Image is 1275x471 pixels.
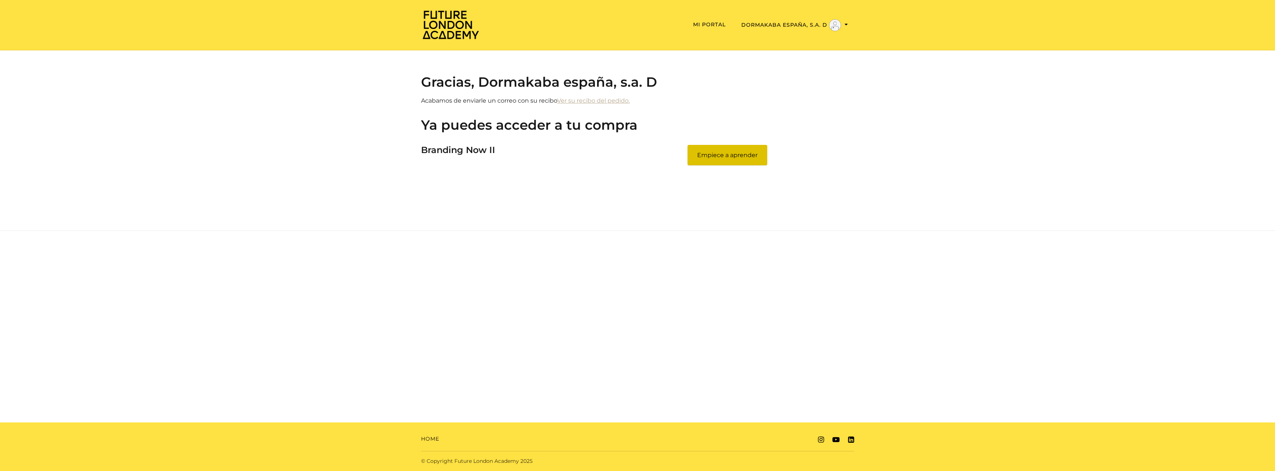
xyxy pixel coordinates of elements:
[421,145,495,159] h3: Branding Now II
[421,117,854,133] h2: Ya puedes acceder a tu compra
[421,435,439,443] a: Home
[421,96,854,105] p: Acabamos de enviarle un correo con su recibo
[557,97,630,104] a: Ver su recibo del pedido.
[415,457,637,465] div: © Copyright Future London Academy 2025
[739,19,850,31] button: Menú alternativo
[421,10,480,40] img: Home Page
[421,74,854,90] h2: Gracias, Dormakaba españa, s.a. D
[688,145,767,165] a: Branding Now II: Empiece a aprender
[693,21,726,28] a: Mi Portal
